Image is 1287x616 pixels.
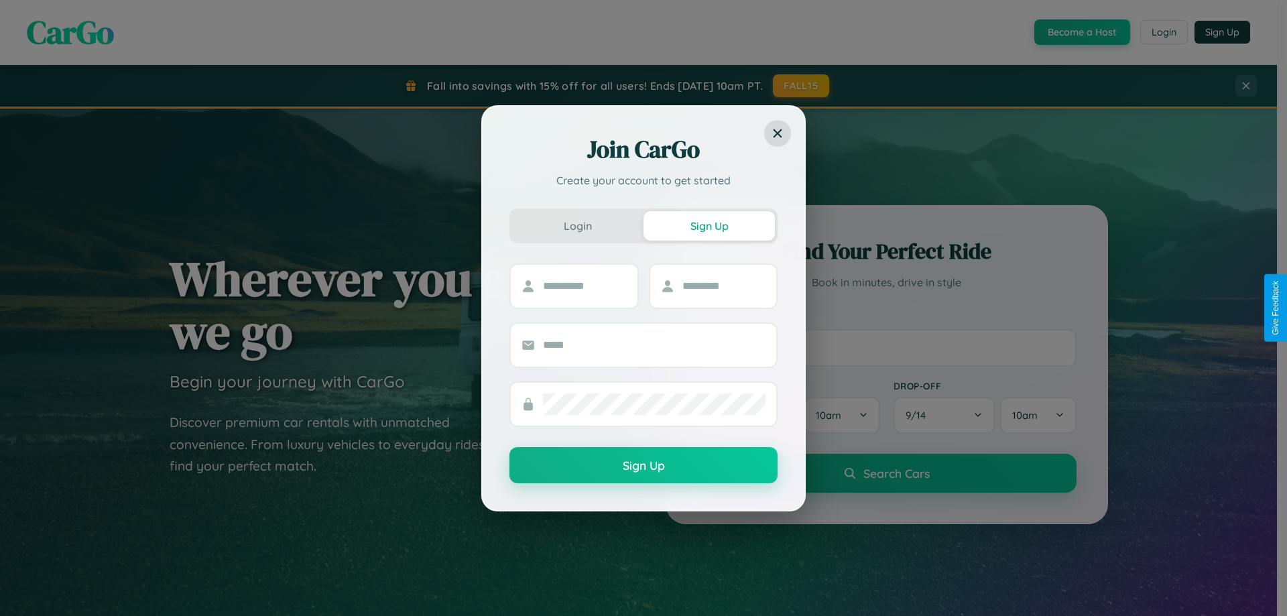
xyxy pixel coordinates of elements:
button: Sign Up [509,447,778,483]
button: Sign Up [643,211,775,241]
div: Give Feedback [1271,281,1280,335]
button: Login [512,211,643,241]
h2: Join CarGo [509,133,778,166]
p: Create your account to get started [509,172,778,188]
